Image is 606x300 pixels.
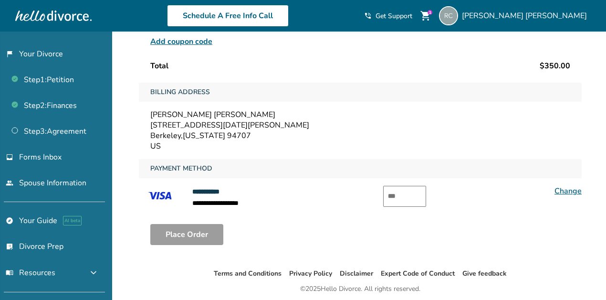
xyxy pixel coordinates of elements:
[146,159,216,178] span: Payment Method
[6,269,13,277] span: menu_book
[364,12,372,20] span: phone_in_talk
[150,141,570,151] div: US
[376,11,412,21] span: Get Support
[150,130,570,141] div: Berkeley , [US_STATE] 94707
[420,10,431,21] span: shopping_cart
[6,153,13,161] span: inbox
[428,10,432,15] div: 1
[19,152,62,162] span: Forms Inbox
[150,36,212,47] span: Add coupon code
[150,224,223,245] button: Place Order
[146,83,214,102] span: Billing Address
[554,186,582,196] a: Change
[462,11,591,21] span: [PERSON_NAME] [PERSON_NAME]
[150,120,570,130] div: [STREET_ADDRESS][DATE][PERSON_NAME]
[540,61,570,71] span: $350.00
[340,268,373,279] li: Disclaimer
[300,283,420,295] div: © 2025 Hello Divorce. All rights reserved.
[167,5,289,27] a: Schedule A Free Info Call
[6,50,13,58] span: flag_2
[6,268,55,278] span: Resources
[150,109,570,120] div: [PERSON_NAME] [PERSON_NAME]
[214,269,282,278] a: Terms and Conditions
[88,267,99,279] span: expand_more
[6,243,13,250] span: list_alt_check
[289,269,332,278] a: Privacy Policy
[381,269,455,278] a: Expert Code of Conduct
[139,186,181,206] img: VISA
[6,217,13,225] span: explore
[6,179,13,187] span: people
[439,6,458,25] img: rubiebegonia@gmail.com
[462,268,507,279] li: Give feedback
[558,254,606,300] iframe: Chat Widget
[63,216,82,225] span: AI beta
[150,61,168,71] span: Total
[364,11,412,21] a: phone_in_talkGet Support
